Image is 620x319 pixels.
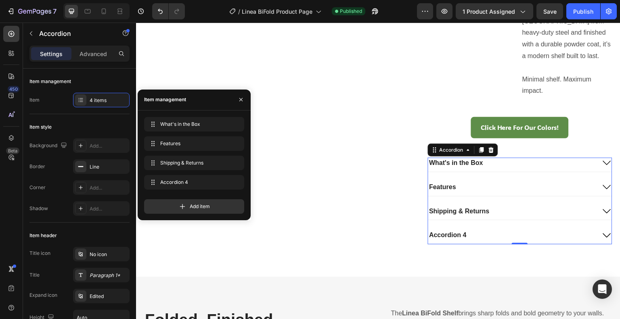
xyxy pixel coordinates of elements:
div: No icon [90,251,128,258]
span: What's in the Box [160,121,225,128]
div: Background [29,140,69,151]
div: Title icon [29,250,50,257]
iframe: Design area [136,23,620,319]
button: 7 [3,3,60,19]
span: Shipping & Returns [160,159,225,167]
button: Save [536,3,563,19]
button: 1 product assigned [456,3,533,19]
span: 1 product assigned [463,7,515,16]
div: Title [29,271,40,279]
h2: Folded. Finished [8,286,208,309]
p: Shipping & Returns [293,185,354,193]
span: / [238,7,240,16]
p: Advanced [80,50,107,58]
div: Expand icon [29,292,57,299]
span: Published [340,8,362,15]
div: Item [29,96,40,104]
div: Beta [6,148,19,154]
p: Settings [40,50,63,58]
div: Accordion 4 [292,207,332,218]
div: 4 items [90,97,128,104]
p: Click Here For Our Colors! [345,99,423,111]
div: Item management [144,96,186,103]
a: Click Here For Our Colors! [335,94,433,116]
div: Item management [29,78,71,85]
p: 7 [53,6,57,16]
p: Accordion [39,29,108,38]
div: Add... [90,142,128,150]
div: Undo/Redo [152,3,185,19]
span: Accordion 4 [160,179,225,186]
div: 450 [8,86,19,92]
div: Line [90,163,128,171]
div: Open Intercom Messenger [593,279,612,299]
p: Features [293,161,320,169]
div: Edited [90,293,128,300]
strong: Linea BiFold Shelf [266,288,323,294]
strong: 18" long [261,296,287,303]
div: Publish [573,7,593,16]
span: Features [160,140,225,147]
div: Add... [90,184,128,192]
div: Accordion [302,124,329,131]
p: Minimal shelf. Maximum impact. [386,51,475,75]
div: Shadow [29,205,48,212]
span: Linea BiFold Product Page [242,7,312,16]
div: Border [29,163,45,170]
p: What's in the Box [293,136,348,145]
span: Save [543,8,557,15]
div: Corner [29,184,46,191]
span: Add item [190,203,210,210]
div: Item style [29,123,52,131]
div: Item header [29,232,57,239]
div: Paragraph 1* [90,272,128,279]
button: Publish [566,3,600,19]
div: Add... [90,205,128,213]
